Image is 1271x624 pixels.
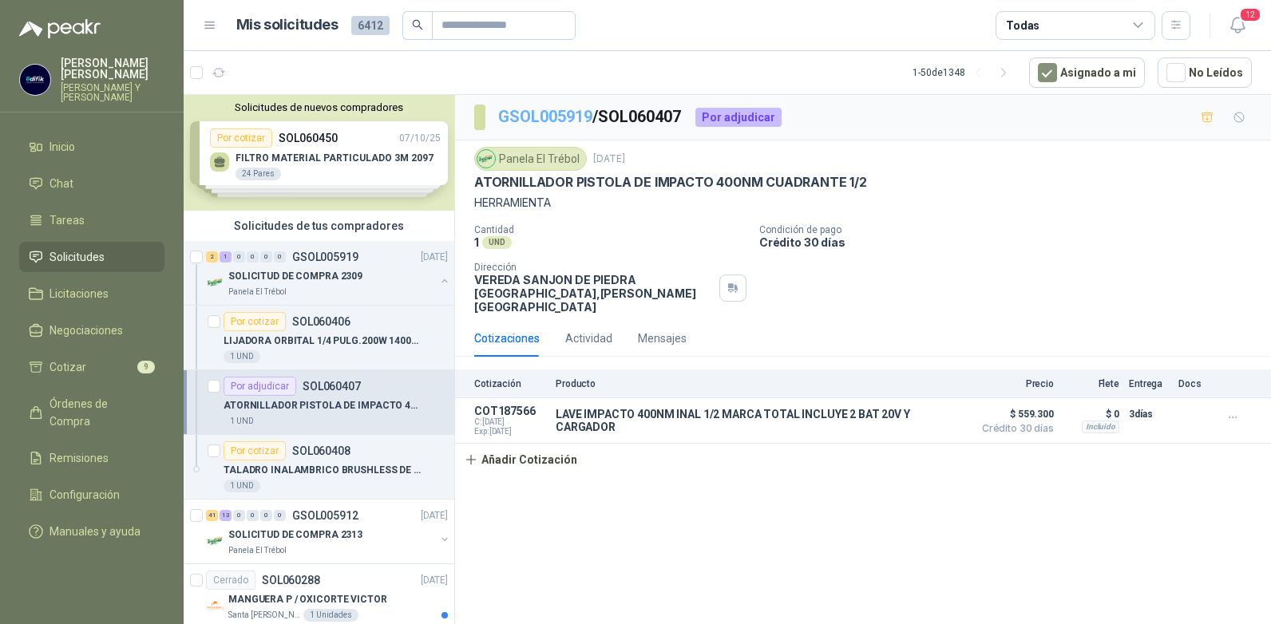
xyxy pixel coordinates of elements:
div: Mensajes [638,330,687,347]
span: 9 [137,361,155,373]
span: C: [DATE] [474,417,546,427]
p: LIJADORA ORBITAL 1/4 PULG.200W 14000opm MAKITA BO4556 CON SISTEMA VELCRO TURQUESA 120 V [224,334,422,349]
a: Por cotizarSOL060408TALADRO INALAMBRICO BRUSHLESS DE 1/2" DEWALT1 UND [184,435,454,500]
span: Chat [49,175,73,192]
div: 1 - 50 de 1348 [913,60,1016,85]
p: Cantidad [474,224,746,235]
span: Manuales y ayuda [49,523,141,540]
a: 41 13 0 0 0 0 GSOL005912[DATE] Company LogoSOLICITUD DE COMPRA 2313Panela El Trébol [206,506,451,557]
p: SOL060406 [292,316,350,327]
a: Por adjudicarSOL060407ATORNILLADOR PISTOLA DE IMPACTO 400NM CUADRANTE 1/21 UND [184,370,454,435]
p: SOLICITUD DE COMPRA 2309 [228,269,362,284]
p: Cotización [474,378,546,389]
span: Inicio [49,138,75,156]
p: SOL060407 [303,381,361,392]
div: 13 [220,510,232,521]
button: 12 [1223,11,1252,40]
div: 0 [247,510,259,521]
p: Entrega [1129,378,1169,389]
p: Dirección [474,262,713,273]
p: [DATE] [421,508,448,523]
p: / SOL060407 [498,105,683,129]
p: [DATE] [593,152,625,167]
p: ATORNILLADOR PISTOLA DE IMPACTO 400NM CUADRANTE 1/2 [224,398,422,413]
div: 0 [260,251,272,263]
div: 0 [233,251,245,263]
span: Solicitudes [49,248,105,266]
a: 2 1 0 0 0 0 GSOL005919[DATE] Company LogoSOLICITUD DE COMPRA 2309Panela El Trébol [206,247,451,298]
p: SOL060288 [262,575,320,586]
p: Docs [1178,378,1210,389]
span: Configuración [49,486,120,504]
span: Cotizar [49,358,86,376]
p: Precio [974,378,1054,389]
img: Company Logo [477,150,495,168]
p: MANGUERA P / OXICORTE VICTOR [228,592,387,607]
p: TALADRO INALAMBRICO BRUSHLESS DE 1/2" DEWALT [224,463,422,478]
span: Exp: [DATE] [474,427,546,436]
p: ATORNILLADOR PISTOLA DE IMPACTO 400NM CUADRANTE 1/2 [474,174,867,191]
p: SOLICITUD DE COMPRA 2313 [228,527,362,543]
span: 6412 [351,16,390,35]
div: Por adjudicar [695,108,782,127]
img: Logo peakr [19,19,101,38]
p: [DATE] [421,250,448,265]
span: $ 559.300 [974,405,1054,424]
div: 0 [274,251,286,263]
p: [DATE] [421,573,448,588]
p: LAVE IMPACTO 400NM INAL 1/2 MARCA TOTAL INCLUYE 2 BAT 20V Y CARGADOR [556,408,964,433]
a: Inicio [19,132,164,162]
img: Company Logo [20,65,50,95]
p: VEREDA SANJON DE PIEDRA [GEOGRAPHIC_DATA] , [PERSON_NAME][GEOGRAPHIC_DATA] [474,273,713,314]
p: $ 0 [1063,405,1119,424]
p: [PERSON_NAME] [PERSON_NAME] [61,57,164,80]
a: Cotizar9 [19,352,164,382]
div: 1 Unidades [303,609,358,622]
button: Añadir Cotización [455,444,586,476]
a: GSOL005919 [498,107,592,126]
div: 1 [220,251,232,263]
p: COT187566 [474,405,546,417]
img: Company Logo [206,531,225,551]
span: Tareas [49,211,85,229]
p: Crédito 30 días [759,235,1265,249]
div: Actividad [565,330,612,347]
span: 12 [1239,7,1261,22]
p: 1 [474,235,479,249]
a: Por cotizarSOL060406LIJADORA ORBITAL 1/4 PULG.200W 14000opm MAKITA BO4556 CON SISTEMA VELCRO TURQ... [184,306,454,370]
div: Solicitudes de nuevos compradoresPor cotizarSOL06045007/10/25 FILTRO MATERIAL PARTICULADO 3M 2097... [184,95,454,211]
div: 41 [206,510,218,521]
div: Por adjudicar [224,377,296,396]
div: 1 UND [224,350,260,363]
div: Cotizaciones [474,330,540,347]
p: 3 días [1129,405,1169,424]
p: Condición de pago [759,224,1265,235]
div: Incluido [1082,421,1119,433]
span: Crédito 30 días [974,424,1054,433]
p: Santa [PERSON_NAME] [228,609,300,622]
span: search [412,19,423,30]
img: Company Logo [206,596,225,615]
p: GSOL005912 [292,510,358,521]
div: 0 [260,510,272,521]
span: Remisiones [49,449,109,467]
div: Todas [1006,17,1039,34]
button: Solicitudes de nuevos compradores [190,101,448,113]
div: Panela El Trébol [474,147,587,171]
span: Licitaciones [49,285,109,302]
p: Panela El Trébol [228,286,287,298]
div: 1 UND [224,480,260,492]
a: Negociaciones [19,315,164,346]
div: 0 [233,510,245,521]
p: Producto [556,378,964,389]
button: Asignado a mi [1029,57,1145,88]
div: Por cotizar [224,441,286,460]
p: [PERSON_NAME] Y [PERSON_NAME] [61,83,164,102]
div: 2 [206,251,218,263]
div: 0 [274,510,286,521]
div: Cerrado [206,571,255,590]
a: Licitaciones [19,278,164,309]
p: Flete [1063,378,1119,389]
a: Órdenes de Compra [19,389,164,436]
a: Tareas [19,205,164,235]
